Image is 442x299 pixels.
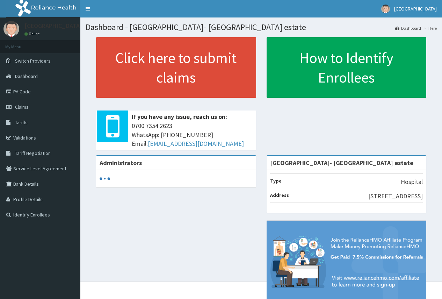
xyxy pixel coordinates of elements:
[270,178,282,184] b: Type
[15,104,29,110] span: Claims
[15,119,28,126] span: Tariffs
[395,25,421,31] a: Dashboard
[132,121,253,148] span: 0700 7354 2623 WhatsApp: [PHONE_NUMBER] Email:
[15,73,38,79] span: Dashboard
[368,192,423,201] p: [STREET_ADDRESS]
[381,5,390,13] img: User Image
[401,177,423,186] p: Hospital
[270,192,289,198] b: Address
[132,113,227,121] b: If you have any issue, reach us on:
[148,140,244,148] a: [EMAIL_ADDRESS][DOMAIN_NAME]
[100,173,110,184] svg: audio-loading
[15,58,51,64] span: Switch Providers
[24,23,82,29] p: [GEOGRAPHIC_DATA]
[3,21,19,37] img: User Image
[394,6,437,12] span: [GEOGRAPHIC_DATA]
[267,37,427,98] a: How to Identify Enrollees
[24,31,41,36] a: Online
[270,159,413,167] strong: [GEOGRAPHIC_DATA]- [GEOGRAPHIC_DATA] estate
[422,25,437,31] li: Here
[100,159,142,167] b: Administrators
[96,37,256,98] a: Click here to submit claims
[15,150,51,156] span: Tariff Negotiation
[86,23,437,32] h1: Dashboard - [GEOGRAPHIC_DATA]- [GEOGRAPHIC_DATA] estate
